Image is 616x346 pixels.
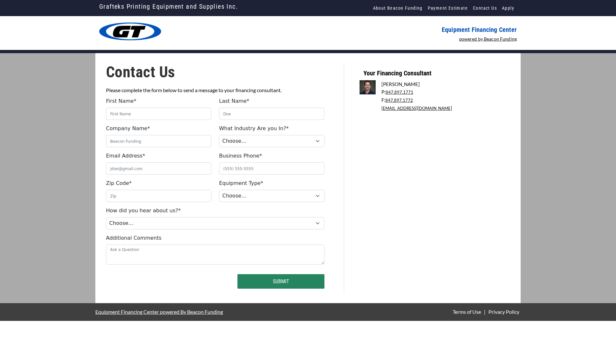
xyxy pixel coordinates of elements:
button: Submit [237,274,324,289]
p: P: [381,88,507,96]
label: Zip Code* [106,179,132,187]
a: Grafteks Printing Equipment and Supplies Inc. [99,1,238,12]
p: Equipment Financing Center [312,26,517,34]
label: Company Name* [106,125,150,132]
a: [EMAIL_ADDRESS][DOMAIN_NAME] [381,106,452,111]
a: Privacy Policy [487,309,521,315]
label: Business Phone* [219,152,262,160]
a: Terms of Use [451,309,482,315]
label: Equipment Type* [219,179,263,187]
input: First Name [106,108,211,120]
label: Last Name* [219,97,249,105]
p: Please complete the form below to send a message to your financing consultant. [106,86,324,94]
input: (555) 555-5555 [219,162,324,175]
p: F: [381,96,507,104]
label: How did you hear about us?* [106,207,181,215]
label: Email Address* [106,152,145,160]
img: grafteks_logo3_trans_wht000.png [99,23,161,40]
label: First Name* [106,97,136,105]
a: Equipment Financing Center powered By Beacon Funding [95,304,223,320]
input: Zip [106,190,211,202]
img: JMansfield.jpg [360,80,376,94]
input: jdoe@gmail.com [106,162,211,175]
h1: Contact Us [106,63,324,82]
label: What Industry Are you In?* [219,125,289,132]
p: Your Financing Consultant [360,63,525,77]
input: Doe [219,108,324,120]
p: [PERSON_NAME] [381,80,507,88]
span: | [484,309,486,315]
label: Additional Comments [106,234,161,242]
a: 847.897.1772 [385,98,413,103]
a: powered by Beacon Funding [459,36,517,42]
a: 847.897.1771 [386,90,413,95]
input: Beacon Funding [106,135,211,147]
